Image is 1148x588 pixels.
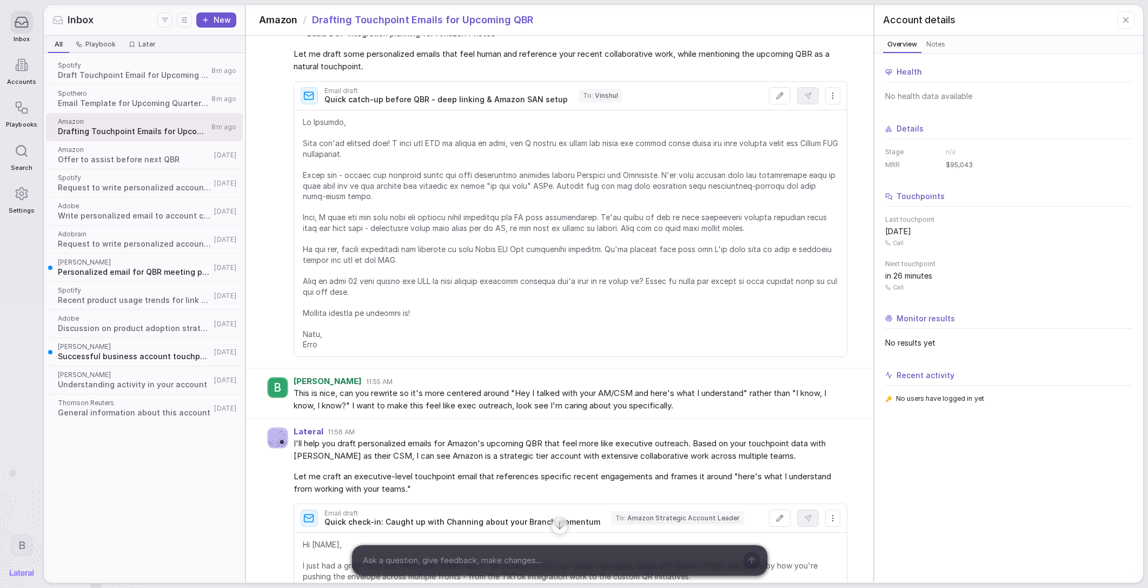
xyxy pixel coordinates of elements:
a: Thomson ReutersGeneral information about this account[DATE] [46,394,243,422]
span: Email Template for Upcoming Quarterly Business Review [58,98,208,109]
span: [DATE] [214,348,236,356]
img: Agent avatar [268,428,288,448]
span: Amazon [58,117,208,126]
span: To : [615,514,626,522]
a: Playbooks [6,91,37,134]
span: Later [138,40,156,49]
span: 8m ago [211,67,236,75]
span: Amazon [58,146,211,154]
span: Next touchpoint [885,260,1132,268]
span: [DATE] [214,376,236,385]
span: Draft Touchpoint Email for Upcoming QBR [58,70,208,81]
span: B [18,538,25,552]
span: Quick check-in: Caught up with Channing about your Branch momentum [324,518,600,527]
span: 11:55 AM [366,378,393,386]
span: Search [11,164,32,171]
dt: MRR [885,161,939,169]
a: AdobeDiscussion on product adoption strategy[DATE] [46,310,243,338]
span: Lateral [294,427,323,437]
a: AmazonOffer to assist before next QBR[DATE] [46,141,243,169]
span: Spotify [58,61,208,70]
span: [DATE] [214,235,236,244]
span: Personalized email for QBR meeting prep [58,267,211,278]
a: AdobeWrite personalized email to account contact[DATE] [46,197,243,226]
span: Settings [9,207,34,214]
span: Adobe [58,202,211,210]
span: Offer to assist before next QBR [58,154,211,165]
span: To : [583,91,593,100]
span: [DATE] [214,151,236,160]
a: SpotifyDraft Touchpoint Email for Upcoming QBR8m ago [46,57,243,85]
a: [PERSON_NAME]Understanding activity in your account[DATE] [46,366,243,394]
span: Adobrain [58,230,211,239]
span: Call [893,283,904,291]
a: Settings [6,177,37,220]
span: n/a [946,148,955,156]
span: [DATE] [214,320,236,328]
span: I'll help you draft personalized emails for Amazon's upcoming QBR that feel more like executive o... [294,438,847,462]
button: Filters [157,12,172,28]
span: Amazon Strategic Account Leader [627,514,740,523]
span: [PERSON_NAME] [58,258,211,267]
span: B [274,381,281,395]
span: Request to write personalized account update email [58,239,211,249]
span: Let me craft an executive-level touchpoint email that references specific recent engagements and ... [294,471,847,495]
span: Drafting Touchpoint Emails for Upcoming QBR [58,126,208,137]
span: 🔑 [885,395,892,403]
span: All [55,40,63,49]
img: Lateral [10,570,34,576]
span: Call [893,239,904,247]
span: Discussion on product adoption strategy [58,323,211,334]
span: [DATE] [214,263,236,272]
span: Last touchpoint [885,215,1132,224]
a: [PERSON_NAME]Personalized email for QBR meeting prep[DATE] [46,254,243,282]
span: Monitor results [897,313,955,324]
span: Health [897,67,922,77]
span: [PERSON_NAME] [58,371,211,379]
span: [DATE] [885,226,911,237]
span: [DATE] [214,179,236,188]
span: Email draft [324,87,568,95]
span: Inbox [14,36,30,43]
a: AdobrainRequest to write personalized account update email[DATE] [46,226,243,254]
span: [DATE] [214,292,236,300]
span: Recent product usage trends for link creation [58,295,211,306]
a: [PERSON_NAME]Successful business account touchpoint email[DATE] [46,338,243,366]
button: Display settings [177,12,192,28]
span: in 26 minutes [885,270,932,281]
span: Playbook [85,40,116,49]
span: 8m ago [211,95,236,103]
span: / [303,13,307,27]
span: This is nice, can you rewrite so it's more centered around "Hey I talked with your AM/CSM and her... [294,387,847,412]
button: New thread [196,12,236,28]
span: Drafting Touchpoint Emails for Upcoming QBR [312,13,533,27]
a: Inbox [6,5,37,48]
span: Accounts [7,78,36,85]
span: Spothero [58,89,208,98]
span: [PERSON_NAME] [58,342,211,351]
span: No results yet [885,338,1132,348]
span: Overview [885,39,919,50]
span: $95,043 [946,161,973,169]
span: [DATE] [214,404,236,413]
a: Accounts [6,48,37,91]
span: No users have logged in yet [896,394,984,403]
span: No health data available [885,91,1132,102]
span: Account details [883,13,955,27]
span: Touchpoints [897,191,945,202]
a: AmazonDrafting Touchpoint Emails for Upcoming QBR8m ago [46,113,243,141]
span: Quick catch-up before QBR - deep linking & Amazon SAN setup [324,95,568,104]
span: Spotify [58,174,211,182]
span: Let me draft some personalized emails that feel human and reference your recent collaborative wor... [294,48,847,72]
span: Playbooks [6,121,37,128]
span: [DATE] [214,207,236,216]
span: Details [897,123,924,134]
span: Understanding activity in your account [58,379,211,390]
span: Thomson Reuters [58,399,211,407]
a: SpotifyRecent product usage trends for link creation[DATE] [46,282,243,310]
a: SpotheroEmail Template for Upcoming Quarterly Business Review8m ago [46,85,243,113]
span: Adobe [58,314,211,323]
span: Amazon [259,13,298,27]
span: Vinshul [595,91,618,100]
span: 8m ago [211,123,236,131]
